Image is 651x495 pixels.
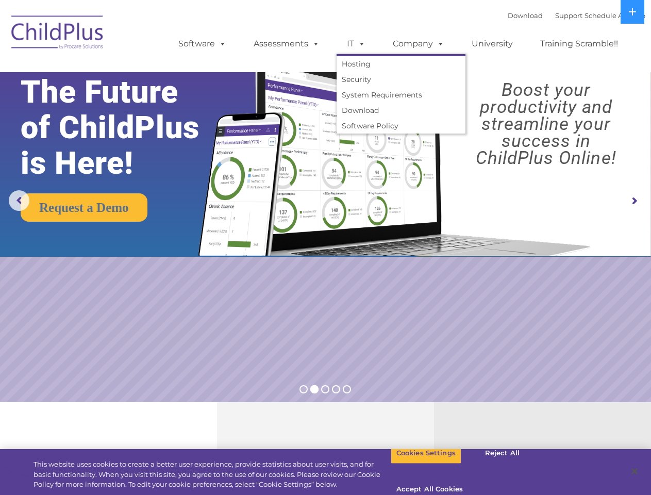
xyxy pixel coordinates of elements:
[337,56,465,72] a: Hosting
[337,118,465,134] a: Software Policy
[337,87,465,103] a: System Requirements
[21,74,228,181] rs-layer: The Future of ChildPlus is Here!
[337,34,376,54] a: IT
[337,72,465,87] a: Security
[168,34,237,54] a: Software
[391,442,461,464] button: Cookies Settings
[243,34,330,54] a: Assessments
[34,459,391,490] div: This website uses cookies to create a better user experience, provide statistics about user visit...
[449,81,643,167] rs-layer: Boost your productivity and streamline your success in ChildPlus Online!
[508,11,645,20] font: |
[382,34,455,54] a: Company
[585,11,645,20] a: Schedule A Demo
[143,110,187,118] span: Phone number
[6,8,109,60] img: ChildPlus by Procare Solutions
[337,103,465,118] a: Download
[461,34,523,54] a: University
[555,11,582,20] a: Support
[21,193,147,222] a: Request a Demo
[143,68,175,76] span: Last name
[623,460,646,483] button: Close
[508,11,543,20] a: Download
[470,442,535,464] button: Reject All
[530,34,628,54] a: Training Scramble!!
